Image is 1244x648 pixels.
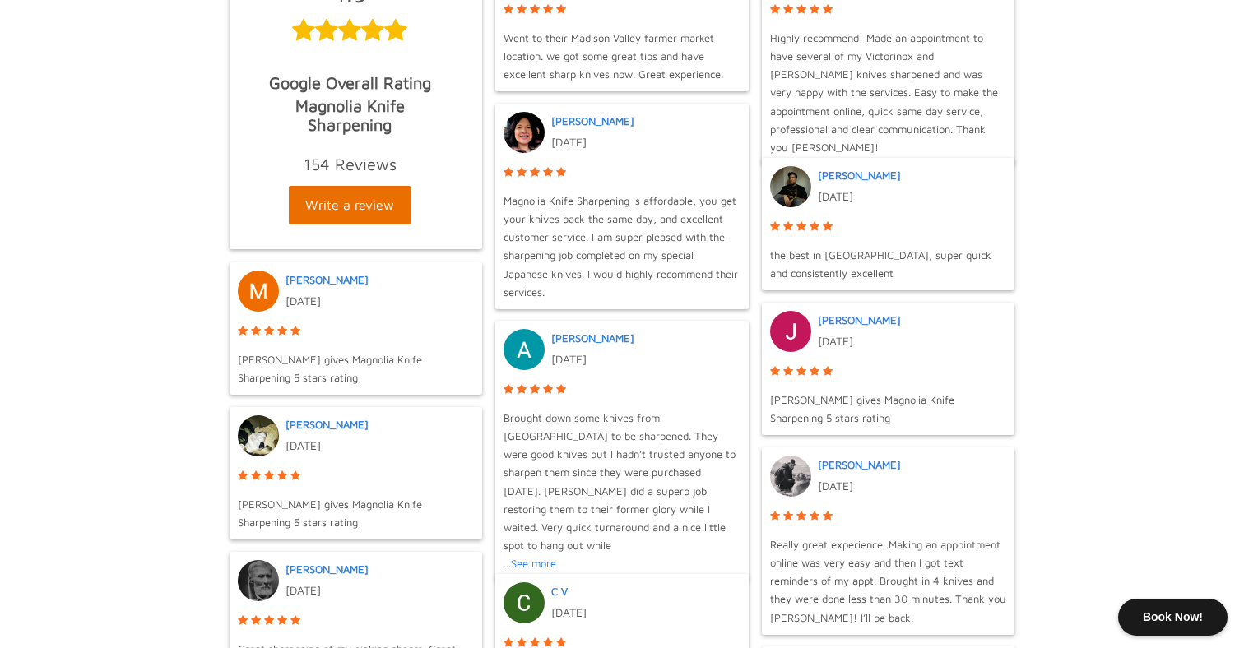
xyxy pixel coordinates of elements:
[290,612,300,630] span: 
[292,18,315,43] span: 
[259,69,441,96] div: Google Overall Rating
[543,381,553,399] span: 
[238,467,248,485] span: 
[551,585,568,598] a: C V
[504,409,740,554] span: Brought down some knives from [GEOGRAPHIC_DATA] to be sharpened. They were good knives but I hadn...
[551,114,634,127] strong: [PERSON_NAME]
[290,467,300,485] span: 
[543,164,553,182] span: 
[823,363,833,381] span: 
[238,350,474,386] div: [PERSON_NAME] gives Magnolia Knife Sharpening 5 stars rating
[818,458,901,471] a: [PERSON_NAME]
[338,18,361,43] span: 
[315,18,338,43] span: 
[384,18,407,43] span: 
[361,18,384,43] span: 
[770,29,1006,156] span: Highly recommend! Made an appointment to have several of my Victorinox and [PERSON_NAME] knives s...
[556,381,566,399] span: 
[504,164,513,182] span: 
[796,1,806,19] span: 
[556,164,566,182] span: 
[289,186,411,224] a: Write a review
[264,612,274,630] span: 
[543,1,553,19] span: 
[517,381,527,399] span: 
[770,218,780,236] span: 
[251,61,449,142] a: Google Overall RatingMagnolia Knife Sharpening
[818,169,901,182] a: [PERSON_NAME]
[1118,599,1228,636] div: Book Now!
[511,554,556,572] span: See more
[770,535,1006,626] span: Really great experience. Making an appointment online was very easy and then I got text reminders...
[264,322,274,340] span: 
[783,507,793,525] span: 
[504,381,513,399] span: 
[238,415,279,456] img: Post image
[816,474,1006,498] div: [DATE]
[517,164,527,182] span: 
[284,289,474,313] div: [DATE]
[277,322,287,340] span: 
[259,96,441,134] div: Magnolia Knife Sharpening
[285,562,369,576] a: [PERSON_NAME]
[284,578,474,603] div: [DATE]
[290,322,300,340] span: 
[770,1,780,19] span: 
[238,271,279,312] img: Post image
[504,112,545,153] img: Post image
[796,363,806,381] span: 
[783,218,793,236] span: 
[796,507,806,525] span: 
[770,391,1006,427] div: [PERSON_NAME] gives Magnolia Knife Sharpening 5 stars rating
[551,331,634,345] a: [PERSON_NAME]
[823,1,833,19] span: 
[504,329,545,370] img: Post image
[770,166,811,207] img: Post image
[284,433,474,458] div: [DATE]
[251,467,261,485] span: 
[251,612,261,630] span: 
[277,612,287,630] span: 
[504,557,556,570] div: ...
[238,612,248,630] span: 
[238,495,474,531] div: [PERSON_NAME] gives Magnolia Knife Sharpening 5 stars rating
[264,467,274,485] span: 
[285,418,369,431] a: [PERSON_NAME]
[810,507,819,525] span: 
[823,218,833,236] span: 
[770,246,1006,282] span: the best in [GEOGRAPHIC_DATA], super quick and consistently excellent
[556,1,566,19] span: 
[550,600,740,625] div: [DATE]
[823,507,833,525] span: 
[530,1,540,19] span: 
[816,184,1006,209] div: [DATE]
[530,164,540,182] span: 
[810,218,819,236] span: 
[504,192,740,301] span: Magnolia Knife Sharpening is affordable, you get your knives back the same day, and excellent cus...
[251,146,449,182] a: 154 Reviews
[277,467,287,485] span: 
[259,155,441,174] div: 154 Reviews
[770,363,780,381] span: 
[810,1,819,19] span: 
[504,29,740,83] span: Went to their Madison Valley farmer market location. we got some great tips and have excellent sh...
[818,313,901,326] a: [PERSON_NAME]
[285,273,369,286] a: [PERSON_NAME]
[816,329,1006,354] div: [DATE]
[796,218,806,236] span: 
[238,322,248,340] span: 
[783,1,793,19] span: 
[770,507,780,525] span: 
[810,363,819,381] span: 
[783,363,793,381] span: 
[530,381,540,399] span: 
[517,1,527,19] span: 
[251,322,261,340] span: 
